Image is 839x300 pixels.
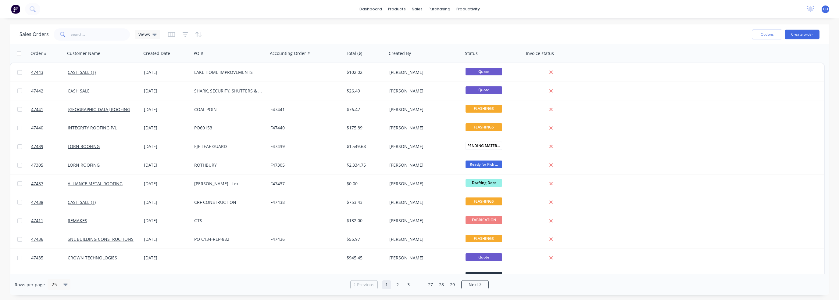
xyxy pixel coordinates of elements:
[144,255,189,261] div: [DATE]
[194,218,262,224] div: GTS
[389,218,457,224] div: [PERSON_NAME]
[144,162,189,168] div: [DATE]
[144,218,189,224] div: [DATE]
[389,125,457,131] div: [PERSON_NAME]
[466,235,502,242] span: FLASHINGS
[31,236,43,242] span: 47436
[15,282,45,288] span: Rows per page
[31,125,43,131] span: 47440
[347,125,383,131] div: $175.89
[404,280,413,289] a: Page 3
[31,156,68,174] a: 47305
[31,193,68,211] a: 47438
[31,273,43,280] span: 45685
[138,31,150,38] span: Views
[31,107,43,113] span: 47441
[270,199,338,205] div: F47438
[347,162,383,168] div: $2,334.75
[426,280,435,289] a: Page 27
[469,282,478,288] span: Next
[270,162,338,168] div: F47305
[31,255,43,261] span: 47435
[194,125,262,131] div: PO60153
[68,199,96,205] a: CASH SALE (T)
[466,123,502,131] span: FLASHINGS
[466,105,502,112] span: FLASHINGS
[393,280,402,289] a: Page 2
[31,230,68,248] a: 47436
[31,137,68,156] a: 47439
[347,181,383,187] div: $0.00
[144,181,189,187] div: [DATE]
[465,50,478,56] div: Status
[68,69,96,75] a: CASH SALE (T)
[347,107,383,113] div: $76.47
[68,273,96,279] a: CASH SALE (T)
[20,31,49,37] h1: Sales Orders
[68,181,123,186] a: ALLIANCE METAL ROOFING
[31,162,43,168] span: 47305
[31,69,43,75] span: 47443
[31,267,68,286] a: 45685
[144,69,189,75] div: [DATE]
[270,236,338,242] div: F47436
[270,273,338,280] div: F45685
[270,50,310,56] div: Accounting Order #
[68,88,90,94] a: CASH SALE
[462,282,488,288] a: Next page
[752,30,782,39] button: Options
[144,125,189,131] div: [DATE]
[466,216,502,224] span: FABRICATION
[356,5,385,14] a: dashboard
[466,197,502,205] span: FLASHINGS
[31,175,68,193] a: 47437
[347,88,383,94] div: $26.49
[389,88,457,94] div: [PERSON_NAME]
[68,255,117,261] a: CROWN TECHNOLOGIES
[466,253,502,261] span: Quote
[389,181,457,187] div: [PERSON_NAME]
[347,255,383,261] div: $945.45
[144,88,189,94] div: [DATE]
[426,5,453,14] div: purchasing
[389,162,457,168] div: [PERSON_NAME]
[389,255,457,261] div: [PERSON_NAME]
[347,69,383,75] div: $102.02
[30,50,47,56] div: Order #
[785,30,819,39] button: Create order
[194,107,262,113] div: COAL POINT
[194,50,203,56] div: PO #
[437,280,446,289] a: Page 28
[31,211,68,230] a: 47411
[466,142,502,150] span: PENDING MATERIA...
[389,236,457,242] div: [PERSON_NAME]
[71,28,130,41] input: Search...
[409,5,426,14] div: sales
[466,161,502,168] span: Ready for Pick ...
[347,273,383,280] div: $12,804.00
[194,273,262,280] div: Temperature must not exceed 60 degrees at Chimney outlet or power will melt.
[68,218,87,223] a: REMAKES
[68,236,134,242] a: SNL BUILDING CONSTRUCTIONS
[194,88,262,94] div: SHARK, SECURITY, SHUTTERS & BLINDS
[194,143,262,150] div: EJE LEAF GUARD
[347,236,383,242] div: $55.97
[347,199,383,205] div: $753.43
[31,63,68,81] a: 47443
[389,199,457,205] div: [PERSON_NAME]
[270,181,338,187] div: F47437
[270,143,338,150] div: F47439
[389,107,457,113] div: [PERSON_NAME]
[194,162,262,168] div: ROTHBURY
[270,107,338,113] div: F47441
[68,162,100,168] a: LORN ROOFING
[389,69,457,75] div: [PERSON_NAME]
[466,179,502,187] span: Drafting Dept
[466,86,502,94] span: Quote
[68,107,130,112] a: [GEOGRAPHIC_DATA] ROOFING
[347,218,383,224] div: $132.00
[31,88,43,94] span: 47442
[144,107,189,113] div: [DATE]
[823,6,828,12] span: CH
[31,199,43,205] span: 47438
